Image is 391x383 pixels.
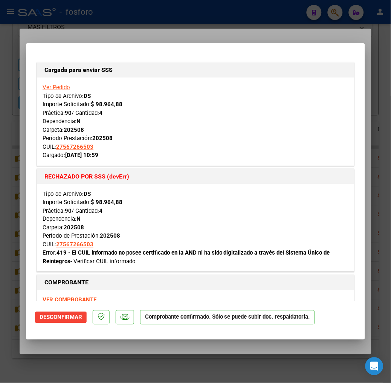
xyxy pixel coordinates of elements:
strong: 4 [99,110,102,116]
div: Tipo de Archivo: Importe Solicitado: Práctica: / Cantidad: Dependencia: Carpeta: Período Prestaci... [43,83,348,160]
strong: N [76,118,81,125]
strong: DS [84,191,91,197]
strong: 90 [65,110,72,116]
span: 27567266503 [56,143,93,150]
div: Tipo de Archivo: Importe Solicitado: Práctica: / Cantidad: Dependencia: Carpeta: Período de Prest... [43,190,348,266]
strong: 202508 [64,224,84,231]
h1: Cargada para enviar SSS [44,66,347,75]
span: 27567266503 [56,241,93,248]
strong: 419 - El CUIL informado no posee certificado en la AND ni ha sido digitalizado a través del Siste... [43,250,330,265]
strong: N [76,216,81,223]
strong: DS [84,93,91,99]
a: VER COMPROBANTE [43,297,96,304]
strong: COMPROBANTE [44,279,89,286]
strong: 90 [65,208,72,214]
h1: RECHAZADO POR SSS (devErr) [44,172,347,181]
strong: 4 [99,208,102,214]
strong: $ 98.964,88 [91,199,122,206]
strong: 202508 [64,127,84,133]
div: Open Intercom Messenger [365,357,383,375]
strong: $ 98.964,88 [91,101,122,108]
strong: [DATE] 10:59 [65,152,98,159]
a: Ver Pedido [43,84,70,91]
button: Desconfirmar [35,312,87,323]
strong: 202508 [92,135,113,142]
p: Comprobante confirmado. Sólo se puede subir doc. respaldatoria. [140,310,315,325]
span: Desconfirmar [40,314,82,321]
strong: 202508 [100,233,120,240]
